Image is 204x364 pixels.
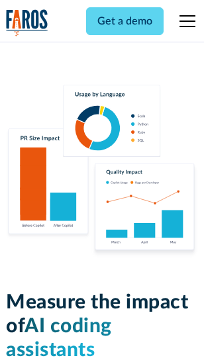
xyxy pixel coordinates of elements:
img: Charts tracking GitHub Copilot's usage and impact on velocity and quality [6,85,198,259]
a: Get a demo [86,7,164,35]
h1: Measure the impact of [6,291,198,362]
img: Logo of the analytics and reporting company Faros. [6,9,48,36]
a: home [6,9,48,36]
div: menu [172,5,198,37]
span: AI coding assistants [6,316,112,360]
